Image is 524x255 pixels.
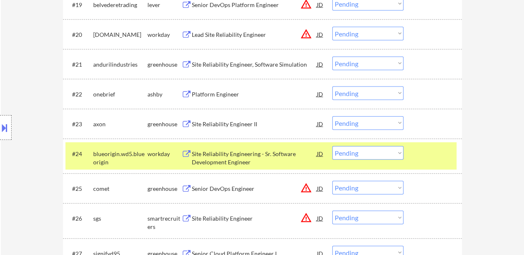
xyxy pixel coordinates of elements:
[147,90,181,99] div: ashby
[316,116,324,131] div: JD
[147,1,181,9] div: lever
[192,31,317,39] div: Lead Site Reliability Engineer
[147,60,181,69] div: greenhouse
[72,31,87,39] div: #20
[316,87,324,101] div: JD
[72,1,87,9] div: #19
[72,214,87,223] div: #26
[192,185,317,193] div: Senior DevOps Engineer
[192,60,317,69] div: Site Reliability Engineer, Software Simulation
[93,1,147,9] div: belvederetrading
[316,181,324,196] div: JD
[147,31,181,39] div: workday
[192,1,317,9] div: Senior DevOps Platform Engineer
[147,185,181,193] div: greenhouse
[300,212,312,224] button: warning_amber
[93,31,147,39] div: [DOMAIN_NAME]
[192,150,317,166] div: Site Reliability Engineering - Sr. Software Development Engineer
[192,90,317,99] div: Platform Engineer
[300,182,312,194] button: warning_amber
[300,28,312,40] button: warning_amber
[316,27,324,42] div: JD
[316,57,324,72] div: JD
[147,150,181,158] div: workday
[147,214,181,231] div: smartrecruiters
[147,120,181,128] div: greenhouse
[93,214,147,223] div: sgs
[316,146,324,161] div: JD
[192,120,317,128] div: Site Reliability Engineer II
[316,211,324,226] div: JD
[192,214,317,223] div: Site Reliability Engineer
